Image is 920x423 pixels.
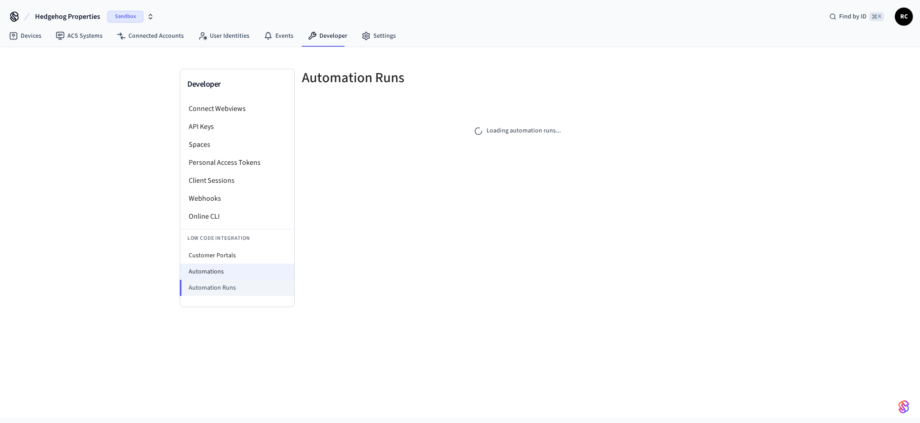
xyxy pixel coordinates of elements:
li: Personal Access Tokens [180,154,294,172]
span: ⌘ K [869,12,884,21]
li: API Keys [180,118,294,136]
span: Hedgehog Properties [35,11,100,22]
h3: Developer [187,78,287,91]
li: Low Code Integration [180,229,294,247]
a: Connected Accounts [110,28,191,44]
a: ACS Systems [49,28,110,44]
li: Client Sessions [180,172,294,189]
a: Devices [2,28,49,44]
span: RC [896,9,912,25]
a: Events [257,28,301,44]
li: Webhooks [180,189,294,207]
li: Customer Portals [180,247,294,264]
button: RC [895,8,913,26]
li: Spaces [180,136,294,154]
li: Online CLI [180,207,294,225]
a: Settings [354,28,403,44]
div: Find by ID⌘ K [822,9,891,25]
a: Developer [301,28,354,44]
li: Connect Webviews [180,100,294,118]
span: Sandbox [107,11,143,22]
li: Automations [180,264,294,280]
img: SeamLogoGradient.69752ec5.svg [898,400,909,414]
h5: Automation Runs [302,69,512,87]
div: Loading automation runs... [474,126,561,136]
li: Automation Runs [180,280,294,296]
a: User Identities [191,28,257,44]
span: Find by ID [839,12,867,21]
